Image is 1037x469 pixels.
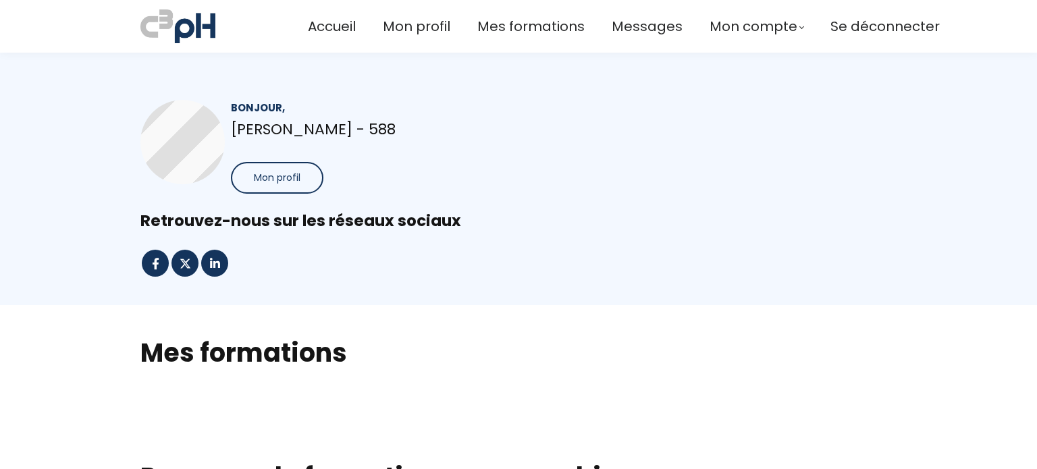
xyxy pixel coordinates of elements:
[231,117,496,141] p: [PERSON_NAME] - 588
[231,100,496,115] div: Bonjour,
[140,335,897,370] h2: Mes formations
[254,171,300,185] span: Mon profil
[231,162,323,194] button: Mon profil
[308,16,356,38] a: Accueil
[710,16,797,38] span: Mon compte
[830,16,940,38] a: Se déconnecter
[383,16,450,38] a: Mon profil
[140,211,897,231] div: Retrouvez-nous sur les réseaux sociaux
[140,7,215,46] img: a70bc7685e0efc0bd0b04b3506828469.jpeg
[477,16,585,38] a: Mes formations
[612,16,683,38] a: Messages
